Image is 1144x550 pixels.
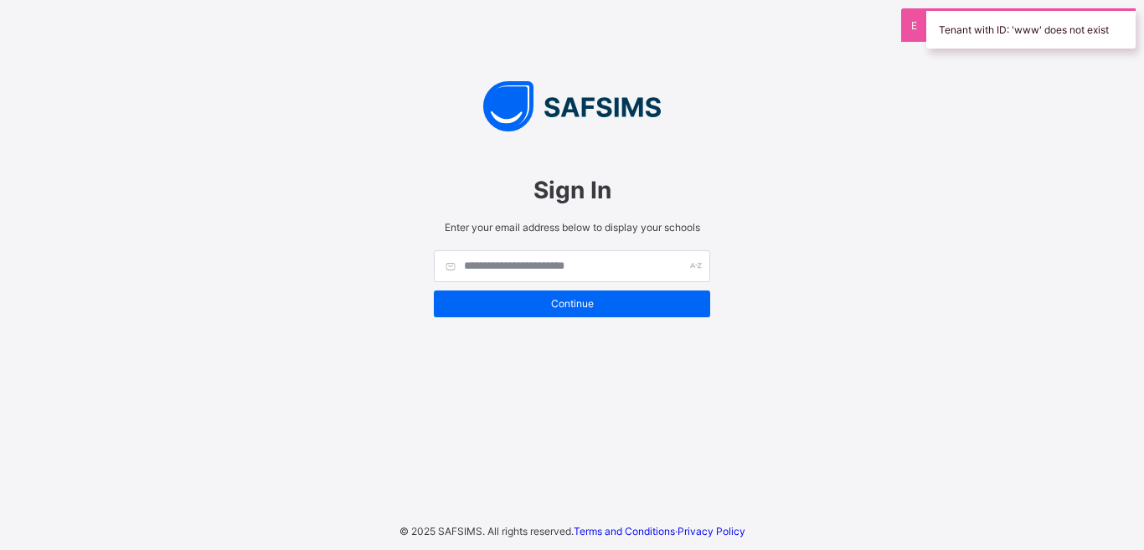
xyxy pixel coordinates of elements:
[434,221,710,234] span: Enter your email address below to display your schools
[446,297,698,310] span: Continue
[434,176,710,204] span: Sign In
[417,81,727,131] img: SAFSIMS Logo
[574,525,745,537] span: ·
[926,8,1136,49] div: Tenant with ID: 'www' does not exist
[678,525,745,537] a: Privacy Policy
[399,525,574,537] span: © 2025 SAFSIMS. All rights reserved.
[574,525,675,537] a: Terms and Conditions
